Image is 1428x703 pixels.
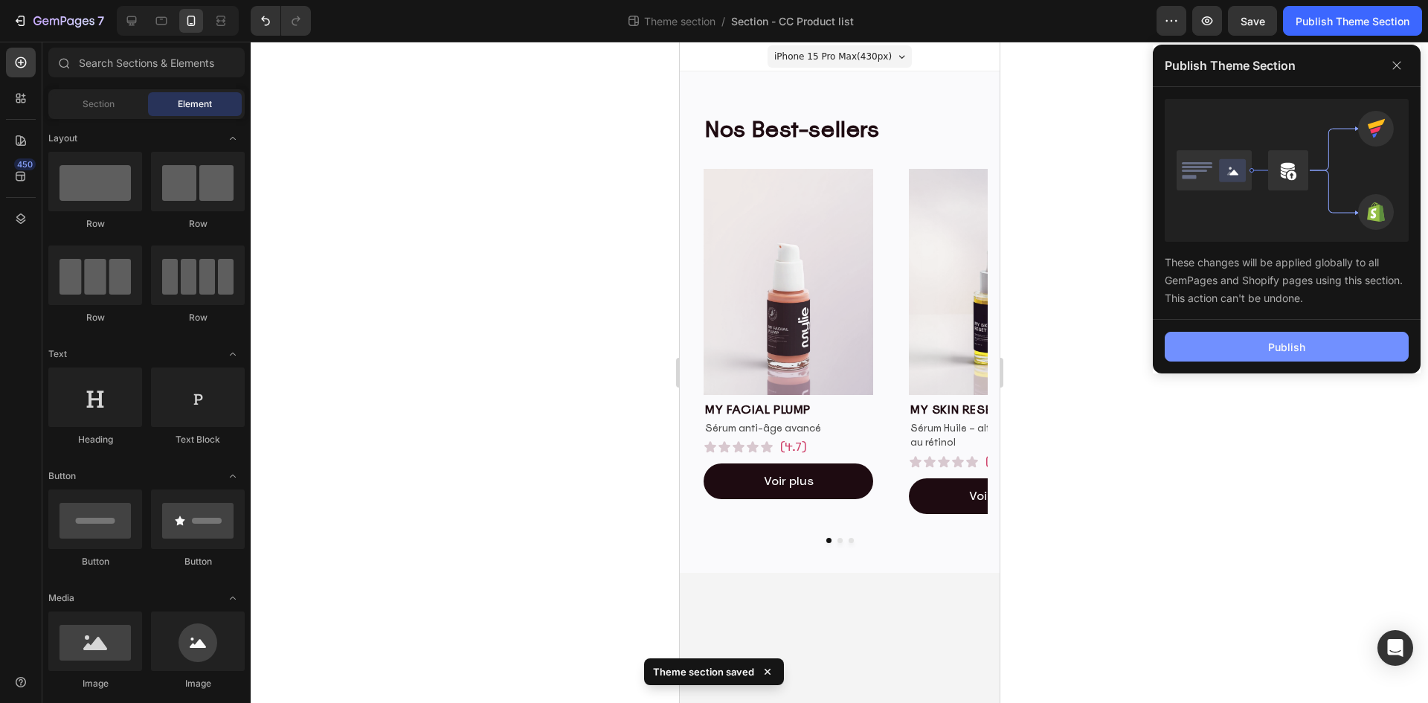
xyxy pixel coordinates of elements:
span: / [721,13,725,29]
button: Dot [169,496,174,501]
button: Dot [147,496,152,501]
span: Toggle open [221,126,245,150]
button: Dot [158,496,163,501]
div: Row [48,217,142,231]
p: Sérum Huile – alternative naturelle au rétinol [231,379,397,408]
input: Search Sections & Elements [48,48,245,77]
iframe: Design area [680,42,1000,703]
div: Heading [48,433,142,446]
div: These changes will be applied globally to all GemPages and Shopify pages using this section. This... [1165,242,1409,307]
span: Element [178,97,212,111]
div: Row [151,217,245,231]
span: Toggle open [221,464,245,488]
div: Image [151,677,245,690]
p: (4.8) [306,411,334,429]
div: Text Block [151,433,245,446]
span: Toggle open [221,342,245,366]
span: Media [48,591,74,605]
button: Save [1228,6,1277,36]
button: 7 [6,6,111,36]
div: 450 [14,158,36,170]
div: Undo/Redo [251,6,311,36]
div: Row [151,311,245,324]
p: Theme section saved [653,664,754,679]
div: Row [48,311,142,324]
h2: my skin reset [229,359,399,378]
span: Button [48,469,76,483]
button: Publish [1165,332,1409,362]
span: Theme section [641,13,718,29]
div: Publish Theme Section [1296,13,1409,29]
p: 7 [97,12,104,30]
p: Voir plus [289,446,339,463]
span: Text [48,347,67,361]
div: Button [151,555,245,568]
span: Save [1241,15,1265,28]
button: Publish Theme Section [1283,6,1422,36]
div: Image [48,677,142,690]
p: Publish Theme Section [1165,57,1296,74]
div: Publish [1268,339,1305,355]
span: Section - CC Product list [731,13,854,29]
img: gempages_575662355329843743-48868b0d-8320-4d90-9aea-cf4b91e6ab37.png [229,127,399,353]
div: Button [48,555,142,568]
span: Section [83,97,115,111]
span: Toggle open [221,586,245,610]
span: Layout [48,132,77,145]
div: Open Intercom Messenger [1377,630,1413,666]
